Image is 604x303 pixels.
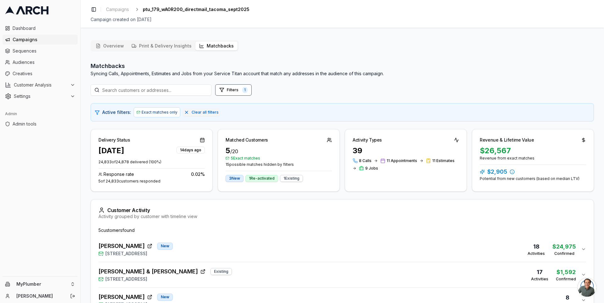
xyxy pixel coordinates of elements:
span: Clear all filters [192,110,219,115]
span: Admin tools [13,121,75,127]
span: Active filters: [102,109,131,115]
div: 39 [353,146,459,156]
div: Confirmed [556,277,576,282]
span: Sequences [13,48,75,54]
button: Customer Analysis [3,80,78,90]
div: $2,905 [480,167,586,176]
a: Dashboard [3,23,78,33]
div: Revenue from exact matches [480,156,586,161]
div: Activities [528,251,545,256]
button: Clear all filters [183,109,220,116]
div: Revenue & Lifetime Value [480,137,534,143]
a: Creatives [3,69,78,79]
div: 17 [531,268,548,277]
span: Creatives [13,70,75,77]
button: 14days ago [176,146,205,154]
div: 1 Existing [280,175,303,182]
a: Campaigns [103,5,131,14]
div: 3 New [226,175,243,182]
div: $24,975 [552,242,576,251]
span: Customer Analysis [14,82,68,88]
a: Admin tools [3,119,78,129]
div: Matched Customers [226,137,268,143]
div: Campaign created on [DATE] [91,16,594,23]
div: Activities [531,277,548,282]
span: [PERSON_NAME] [98,293,145,301]
div: Activity grouped by customer with timeline view [98,213,586,220]
div: 1 Re-activated [245,175,278,182]
span: ptu_179_wAOR200_directmail_tacoma_sept2025 [143,6,249,13]
button: [PERSON_NAME] & [PERSON_NAME]Existing[STREET_ADDRESS]17Activities$1,592Confirmed [98,262,586,287]
div: 8 [559,293,576,302]
span: 0.02 % [191,171,205,177]
button: MyPlumber [3,279,78,289]
div: Confirmed [552,251,576,256]
p: 24,833 of 24,878 delivered ( 100 %) [98,160,205,165]
p: Syncing Calls, Appointments, Estimates and Jobs from your Service Titan account that match any ad... [91,70,384,77]
a: Campaigns [3,35,78,45]
a: [PERSON_NAME] [16,293,63,299]
button: Overview [92,42,128,50]
span: 15 possible matches hidden by filters [226,162,332,167]
div: $1,592 [556,268,576,277]
input: Search customers or addresses... [91,84,211,96]
span: Settings [14,93,68,99]
span: Campaigns [13,36,75,43]
button: Settings [3,91,78,101]
span: 8 Calls [359,158,372,163]
div: [DATE] [98,146,124,156]
span: [PERSON_NAME] & [PERSON_NAME] [98,267,198,276]
span: 11 Appointments [387,158,417,163]
button: Print & Delivery Insights [128,42,195,50]
span: Dashboard [13,25,75,31]
div: $26,567 [480,146,586,156]
nav: breadcrumb [103,5,249,14]
span: [STREET_ADDRESS] [105,250,147,257]
div: 5 [226,146,332,156]
div: 14 days ago [176,147,205,154]
div: New [157,243,173,250]
div: Delivery Status [98,137,130,143]
span: [STREET_ADDRESS] [105,276,147,282]
span: Audiences [13,59,75,65]
button: [PERSON_NAME]New[STREET_ADDRESS]18Activities$24,975Confirmed [98,237,586,262]
span: 1 [242,87,248,93]
a: Audiences [3,57,78,67]
div: Existing [210,268,232,275]
div: 5 customer s found [98,227,586,233]
span: 11 Estimates [432,158,455,163]
div: 18 [528,242,545,251]
span: 5 Exact matches [226,156,332,161]
span: Response rate [103,171,134,177]
div: 5 of 24,833 customers responded [98,179,205,184]
div: Open chat [578,278,596,297]
a: Sequences [3,46,78,56]
div: Potential from new customers (based on median LTV) [480,176,586,181]
span: Exact matches only [142,110,177,115]
span: [PERSON_NAME] [98,242,145,250]
button: Open filters (1 active) [215,84,252,96]
span: MyPlumber [16,281,68,287]
button: Log out [68,292,77,300]
button: Matchbacks [195,42,238,50]
div: Admin [3,109,78,119]
span: Campaigns [106,6,129,13]
h2: Matchbacks [91,62,384,70]
div: Activity Types [353,137,382,143]
span: 9 Jobs [365,166,378,171]
div: New [157,294,173,300]
span: / 20 [230,148,238,154]
div: Customer Activity [98,207,586,213]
